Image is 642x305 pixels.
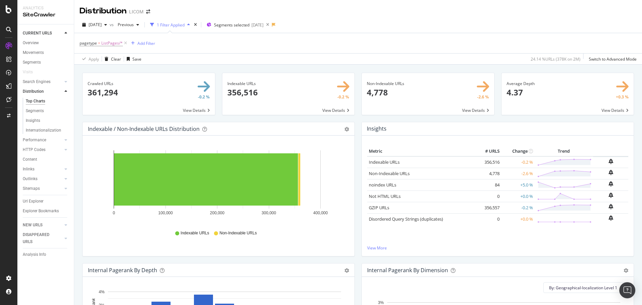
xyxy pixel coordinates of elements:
[543,282,628,293] button: By: Geographical-localization Level 1
[589,56,637,62] div: Switch to Advanced Mode
[102,54,121,64] button: Clear
[101,39,123,48] span: ListPages/*
[214,22,249,28] span: Segments selected
[23,146,45,153] div: HTTP Codes
[23,40,69,47] a: Overview
[501,179,535,190] td: +5.0 %
[624,268,628,273] div: gear
[80,40,97,46] span: pagetype
[157,22,185,28] div: 1 Filter Applied
[23,222,63,229] a: NEW URLS
[474,202,501,213] td: 356,557
[98,40,100,46] span: =
[23,59,69,66] a: Segments
[531,56,580,62] div: 24.14 % URLs ( 378K on 2M )
[137,41,155,46] div: Add Filter
[23,30,63,37] a: CURRENT URLS
[147,19,193,30] button: 1 Filter Applied
[23,156,69,163] a: Content
[158,211,173,215] text: 100,000
[23,30,52,37] div: CURRENT URLS
[23,198,69,205] a: Url Explorer
[26,98,69,105] a: Top Charts
[609,215,613,221] div: bell-plus
[23,11,69,19] div: SiteCrawler
[501,213,535,225] td: +0.0 %
[23,231,63,245] a: DISAPPEARED URLS
[129,8,143,15] div: LICOM
[501,190,535,202] td: +0.0 %
[132,56,141,62] div: Save
[193,21,198,28] div: times
[609,170,613,175] div: bell-plus
[367,245,628,251] a: View More
[344,127,349,132] div: gear
[80,5,126,17] div: Distribution
[535,146,593,156] th: Trend
[23,208,69,215] a: Explorer Bookmarks
[23,251,46,258] div: Analysis Info
[251,22,263,28] div: [DATE]
[26,117,69,124] a: Insights
[369,193,401,199] a: Not HTML URLs
[110,22,115,27] span: vs
[26,117,40,124] div: Insights
[501,146,535,156] th: Change
[99,290,105,294] text: 4%
[113,211,115,215] text: 0
[219,230,256,236] span: Non-Indexable URLs
[313,211,328,215] text: 400,000
[88,146,347,224] svg: A chart.
[501,168,535,179] td: -2.6 %
[23,175,63,182] a: Outlinks
[23,40,39,47] div: Overview
[619,282,635,298] div: Open Intercom Messenger
[23,137,63,144] a: Performance
[26,107,69,115] a: Segments
[369,205,389,211] a: GZIP URLs
[23,185,63,192] a: Sitemaps
[23,69,39,76] a: Visits
[369,182,396,188] a: noindex URLs
[609,181,613,186] div: bell-plus
[23,175,37,182] div: Outlinks
[23,88,63,95] a: Distribution
[23,156,37,163] div: Content
[23,5,69,11] div: Analytics
[369,170,410,176] a: Non-Indexable URLs
[474,179,501,190] td: 84
[474,146,501,156] th: # URLS
[474,168,501,179] td: 4,778
[181,230,209,236] span: Indexable URLs
[378,300,384,305] text: 3%
[586,54,637,64] button: Switch to Advanced Mode
[23,88,44,95] div: Distribution
[23,166,34,173] div: Inlinks
[23,69,33,76] div: Visits
[501,202,535,213] td: -0.2 %
[204,19,263,30] button: Segments selected[DATE]
[23,166,63,173] a: Inlinks
[26,107,44,115] div: Segments
[115,19,142,30] button: Previous
[261,211,276,215] text: 300,000
[23,59,41,66] div: Segments
[367,124,387,133] h4: Insights
[23,49,69,56] a: Movements
[609,193,613,198] div: bell-plus
[23,146,63,153] a: HTTP Codes
[23,231,57,245] div: DISAPPEARED URLS
[474,190,501,202] td: 0
[501,156,535,168] td: -0.2 %
[367,267,448,274] div: Internal Pagerank By Dimension
[128,39,155,47] button: Add Filter
[23,198,43,205] div: Url Explorer
[344,268,349,273] div: gear
[26,98,45,105] div: Top Charts
[23,185,40,192] div: Sitemaps
[23,49,44,56] div: Movements
[549,285,617,291] span: By: Geographical-localization Level 1
[146,9,150,14] div: arrow-right-arrow-left
[124,54,141,64] button: Save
